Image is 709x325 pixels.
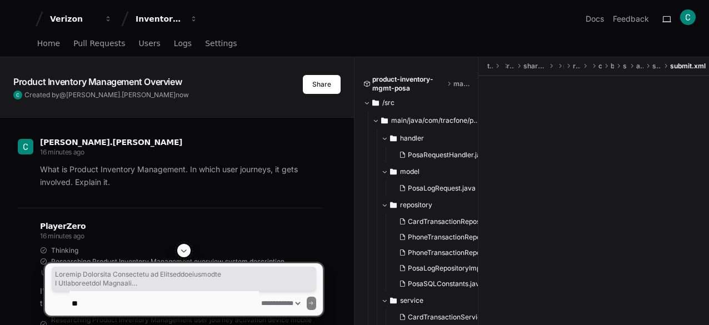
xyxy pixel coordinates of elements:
[680,9,696,25] img: ACg8ocLppwQnxw-l5OtmKI-iEP35Q_s6KGgNRE1-Sh_Zn0Ge2or2sg=s96-c
[623,62,627,71] span: straight
[13,76,182,87] app-text-character-animate: Product Inventory Management Overview
[670,62,706,71] span: submit.xml
[395,147,488,163] button: PosaRequestHandler.java
[73,31,125,57] a: Pull Requests
[18,139,33,154] img: ACg8ocLppwQnxw-l5OtmKI-iEP35Q_s6KGgNRE1-Sh_Zn0Ge2or2sg=s96-c
[395,214,490,229] button: CardTransactionRepositoryImpl.java
[673,288,703,318] iframe: Open customer support
[131,9,202,29] button: Inventory Management
[139,31,161,57] a: Users
[55,270,313,288] span: Loremip Dolorsita Consectetu ad Elitseddoeiusmodte I Utlaboreetdol Magnaali 8. Enimadminimv qu No...
[46,9,117,29] button: Verizon
[40,138,182,147] span: [PERSON_NAME].[PERSON_NAME]
[372,75,445,93] span: product-inventory-mgmt-posa
[50,13,98,24] div: Verizon
[136,13,183,24] div: Inventory Management
[636,62,643,71] span: activation
[381,129,488,147] button: handler
[37,31,60,57] a: Home
[390,198,397,212] svg: Directory
[400,167,420,176] span: model
[139,40,161,47] span: Users
[174,40,192,47] span: Logs
[408,233,513,242] span: PhoneTransactionRepository.java
[390,165,397,178] svg: Directory
[40,232,84,240] span: 16 minutes ago
[40,148,84,156] span: 16 minutes ago
[13,91,22,99] img: ACg8ocLppwQnxw-l5OtmKI-iEP35Q_s6KGgNRE1-Sh_Zn0Ge2or2sg=s96-c
[59,91,66,99] span: @
[453,79,470,88] span: master
[382,98,395,107] span: /src
[174,31,192,57] a: Logs
[205,31,237,57] a: Settings
[395,229,490,245] button: PhoneTransactionRepository.java
[507,62,515,71] span: resources
[408,151,488,159] span: PosaRequestHandler.java
[408,217,523,226] span: CardTransactionRepositoryImpl.java
[73,40,125,47] span: Pull Requests
[66,91,176,99] span: [PERSON_NAME].[PERSON_NAME]
[613,13,649,24] button: Feedback
[523,62,547,71] span: shared-chanel-blocks
[40,223,86,229] span: PlayerZero
[381,196,488,214] button: repository
[400,134,424,143] span: handler
[381,114,388,127] svg: Directory
[395,181,481,196] button: PosaLogRequest.java
[408,184,476,193] span: PosaLogRequest.java
[391,116,479,125] span: main/java/com/tracfone/posa
[487,62,493,71] span: tracfone
[381,163,488,181] button: model
[176,91,189,99] span: now
[40,163,323,189] p: What is Product Inventory Management. In which user journeys, it gets involved. Explain it.
[652,62,661,71] span: select_plan
[563,62,565,71] span: main
[372,96,379,109] svg: Directory
[372,112,479,129] button: main/java/com/tracfone/posa
[205,40,237,47] span: Settings
[37,40,60,47] span: Home
[363,94,470,112] button: /src
[586,13,604,24] a: Docs
[611,62,614,71] span: blocks
[24,91,189,99] span: Created by
[573,62,581,71] span: resources
[400,201,432,209] span: repository
[598,62,602,71] span: chanel
[390,132,397,145] svg: Directory
[303,75,341,94] button: Share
